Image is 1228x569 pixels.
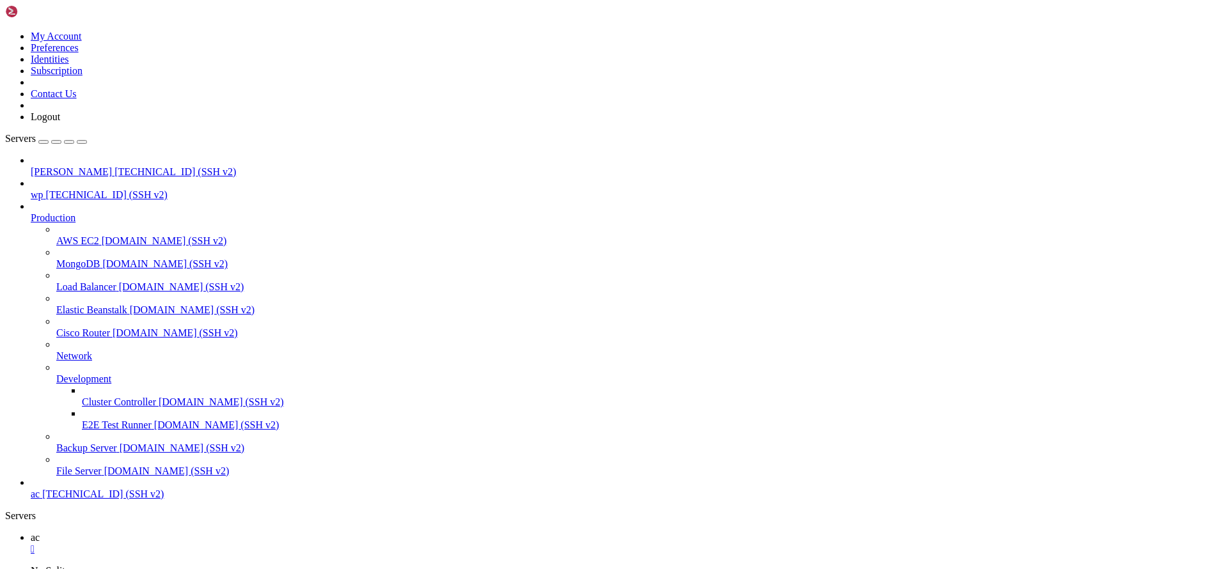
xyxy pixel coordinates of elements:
[31,532,1223,555] a: ac
[31,54,69,65] a: Identities
[56,281,116,292] span: Load Balancer
[5,125,1059,136] x-row: Important note: Any data that was not written to the disks will be lost during a reboot.
[5,320,1059,331] x-row: Disk /dev/sdb: 250 GB (=> 232 GiB) doesn't contain a valid partition table
[67,440,72,450] span: #
[5,353,1059,364] x-row: Network data:
[5,299,1059,309] x-row: Memory: 64099 MB (Non-ECC)
[119,281,244,292] span: [DOMAIN_NAME] (SSH v2)
[56,465,102,476] span: File Server
[5,440,26,450] span: root
[102,258,228,269] span: [DOMAIN_NAME] (SSH v2)
[31,440,61,450] span: rescue
[154,419,279,430] span: [DOMAIN_NAME] (SSH v2)
[56,373,111,384] span: Development
[46,189,168,200] span: [TECHNICAL_ID] (SSH v2)
[102,235,227,246] span: [DOMAIN_NAME] (SSH v2)
[31,88,77,99] a: Contact Us
[56,316,1223,339] li: Cisco Router [DOMAIN_NAME] (SSH v2)
[5,133,87,144] a: Servers
[5,407,1059,418] x-row: Intel(R) PRO/1000 Network Driver
[31,166,112,177] span: [PERSON_NAME]
[26,440,31,450] span: @
[56,270,1223,293] li: Load Balancer [DOMAIN_NAME] (SSH v2)
[56,442,1223,454] a: Backup Server [DOMAIN_NAME] (SSH v2)
[31,477,1223,500] li: ac [TECHNICAL_ID] (SSH v2)
[56,247,1223,270] li: MongoDB [DOMAIN_NAME] (SSH v2)
[31,111,60,122] a: Logout
[31,201,1223,477] li: Production
[31,543,1223,555] div: 
[31,31,82,42] a: My Account
[56,431,1223,454] li: Backup Server [DOMAIN_NAME] (SSH v2)
[5,190,1059,201] x-row: other articles: [URL][DOMAIN_NAME]
[26,429,31,439] span: @
[56,224,1223,247] li: AWS EC2 [DOMAIN_NAME] (SSH v2)
[5,157,1059,168] x-row: Rescue System: [URL][DOMAIN_NAME]
[114,166,236,177] span: [TECHNICAL_ID] (SSH v2)
[5,364,1059,375] x-row: eth0 LINK: yes
[56,258,1223,270] a: MongoDB [DOMAIN_NAME] (SSH v2)
[5,510,1223,522] div: Servers
[67,429,72,439] span: #
[56,304,1223,316] a: Elastic Beanstalk [DOMAIN_NAME] (SSH v2)
[104,465,230,476] span: [DOMAIN_NAME] (SSH v2)
[5,5,1059,16] x-row: Linux rescue [DATE] #1 SMP [DATE] x86_64
[31,189,43,200] span: wp
[5,396,1059,407] x-row: IPv6: [TECHNICAL_ID]
[5,429,26,439] span: root
[5,70,1059,81] x-row: This Rescue System is based on Debian GNU/Linux 12 (bookworm) with a custom kernel.
[120,442,245,453] span: [DOMAIN_NAME] (SSH v2)
[5,440,1059,451] x-row: FATAL ERROR: Remote side unexpectedly closed network connection
[31,42,79,53] a: Preferences
[56,235,1223,247] a: AWS EC2 [DOMAIN_NAME] (SSH v2)
[61,440,67,450] span: ~
[5,133,36,144] span: Servers
[56,293,1223,316] li: Elastic Beanstalk [DOMAIN_NAME] (SSH v2)
[5,375,1059,386] x-row: MAC: [MAC_ADDRESS]
[5,212,1059,222] x-row: -------------------------------------------------------------------------------------------------...
[5,266,1059,277] x-row: Hardware data:
[56,304,127,315] span: Elastic Beanstalk
[113,327,238,338] span: [DOMAIN_NAME] (SSH v2)
[5,103,1059,114] x-row: To install a new operating system from one of our prebuilt images, run 'installimage' and follow ...
[56,327,110,338] span: Cisco Router
[5,27,1059,38] x-row: -------------------------------------------------------------------------------------------------...
[5,451,10,462] div: (0, 41)
[56,454,1223,477] li: File Server [DOMAIN_NAME] (SSH v2)
[61,429,67,439] span: ~
[31,212,1223,224] a: Production
[56,442,117,453] span: Backup Server
[5,49,1059,59] x-row: Welcome to the Hetzner Rescue System.
[31,155,1223,178] li: [PERSON_NAME] [TECHNICAL_ID] (SSH v2)
[31,488,40,499] span: ac
[82,385,1223,408] li: Cluster Controller [DOMAIN_NAME] (SSH v2)
[5,233,1059,244] x-row: Rescue System (via Legacy/CSM) up since [DATE] 11:53 +02:00
[5,81,1059,92] x-row: You can install software like you would in a normal system.
[56,235,99,246] span: AWS EC2
[56,350,1223,362] a: Network
[5,179,1059,190] x-row: Install custom software: [URL][DOMAIN_NAME]
[31,166,1223,178] a: [PERSON_NAME] [TECHNICAL_ID] (SSH v2)
[42,488,164,499] span: [TECHNICAL_ID] (SSH v2)
[56,339,1223,362] li: Network
[82,396,156,407] span: Cluster Controller
[56,350,92,361] span: Network
[5,429,1059,440] x-row: reboot
[56,362,1223,431] li: Development
[5,386,1059,396] x-row: IP: [TECHNICAL_ID]
[31,488,1223,500] a: ac [TECHNICAL_ID] (SSH v2)
[5,168,1059,179] x-row: Installimage: [URL][DOMAIN_NAME]
[130,304,255,315] span: [DOMAIN_NAME] (SSH v2)
[82,419,1223,431] a: E2E Test Runner [DOMAIN_NAME] (SSH v2)
[31,65,83,76] a: Subscription
[5,288,1059,299] x-row: CPU1: Intel(R) Core(TM) i7-6700 CPU @ 3.40GHz (Cores 8)
[56,327,1223,339] a: Cisco Router [DOMAIN_NAME] (SSH v2)
[56,373,1223,385] a: Development
[31,178,1223,201] li: wp [TECHNICAL_ID] (SSH v2)
[31,532,40,543] span: ac
[56,281,1223,293] a: Load Balancer [DOMAIN_NAME] (SSH v2)
[5,255,1059,266] x-row: Last login: [DATE] from [TECHNICAL_ID]
[56,465,1223,477] a: File Server [DOMAIN_NAME] (SSH v2)
[5,309,1059,320] x-row: Disk /dev/sda: 250 GB (=> 232 GiB) doesn't contain a valid partition table
[31,189,1223,201] a: wp [TECHNICAL_ID] (SSH v2)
